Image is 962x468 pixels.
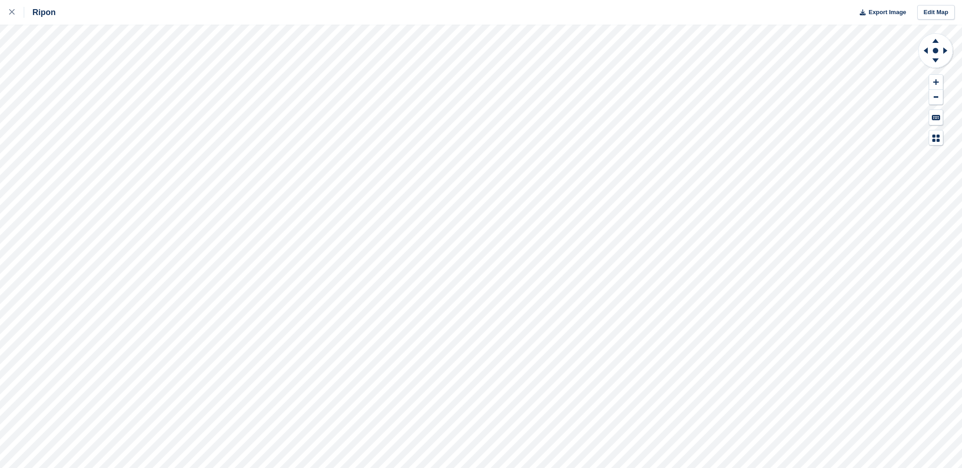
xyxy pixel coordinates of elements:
[929,130,943,146] button: Map Legend
[917,5,955,20] a: Edit Map
[929,90,943,105] button: Zoom Out
[929,110,943,125] button: Keyboard Shortcuts
[854,5,906,20] button: Export Image
[929,75,943,90] button: Zoom In
[24,7,56,18] div: Ripon
[868,8,906,17] span: Export Image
